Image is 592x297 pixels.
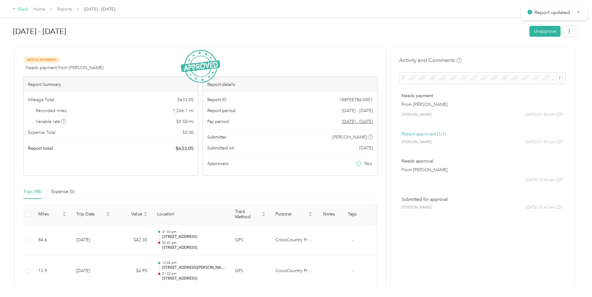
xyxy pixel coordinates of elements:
th: Miles [33,204,71,225]
span: Miles [38,211,61,217]
th: Tags [341,204,364,225]
span: caret-up [63,211,66,214]
p: [STREET_ADDRESS][PERSON_NAME] [162,265,225,271]
span: Needs Payment [23,56,60,64]
th: Trip Date [71,204,115,225]
span: [DATE] [359,145,373,151]
span: caret-down [143,214,147,217]
span: Submitter [207,134,227,140]
div: Expense (0) [51,188,74,195]
p: Submitted for approval [402,196,563,203]
span: caret-up [308,211,312,214]
p: Report updated [534,9,572,16]
span: [DATE] 10:43 am CDT [526,177,563,183]
span: caret-down [308,214,312,217]
p: Needs approval [402,158,563,164]
th: Location [152,204,230,225]
span: - [352,237,353,243]
td: 84.6 [33,225,71,256]
td: CrossCountry Freight Solutions [270,256,317,287]
span: 1B8FEE786-0001 [339,97,373,103]
td: $6.95 [115,256,152,287]
div: Report details [203,77,377,92]
span: [PERSON_NAME] [402,112,432,118]
span: $ 633.05 [177,97,194,103]
p: Report approved (1/1) [402,131,563,137]
span: caret-up [143,211,147,214]
div: Report Summary [24,77,198,92]
span: Needs payment from [PERSON_NAME] [26,64,103,71]
td: 13.9 [33,256,71,287]
h4: Activity and Comments [399,56,462,64]
span: Go to pay period [342,118,373,125]
span: [DATE] - [DATE] [342,107,373,114]
span: caret-up [262,211,265,214]
a: Home [33,7,45,12]
span: $ 633.05 [176,145,194,152]
p: From [PERSON_NAME] [402,101,563,108]
span: Submitted on [207,145,234,151]
p: 02:47 pm [162,241,225,245]
span: Purpose [275,211,307,217]
span: [DATE] 01:55 pm CDT [525,139,563,145]
span: $ 0.00 [182,129,194,136]
th: Notes [317,204,341,225]
p: Needs payment [402,92,563,99]
td: GPS [230,225,270,256]
span: Approvers [207,160,228,167]
span: [PERSON_NAME] [332,134,367,140]
span: [PERSON_NAME] [402,205,432,210]
span: Report total [28,145,53,152]
span: Track Method [235,209,261,219]
img: ApprovedStamp [181,50,220,83]
td: CrossCountry Freight Solutions [270,225,317,256]
span: Trip Date [76,211,105,217]
span: Variable rate [36,118,66,125]
span: [PERSON_NAME] [402,139,432,145]
span: Report period [207,107,236,114]
span: [DATE] - [DATE] [84,6,115,12]
span: [DATE] 01:55 pm CDT [525,112,563,118]
a: Reports [57,7,72,12]
p: [STREET_ADDRESS] [162,245,225,251]
span: caret-down [63,214,66,217]
td: [DATE] [71,256,115,287]
span: caret-up [106,211,110,214]
p: [STREET_ADDRESS] [162,276,225,281]
iframe: Everlance-gr Chat Button Frame [557,262,592,297]
span: - [352,268,353,273]
th: Purpose [270,204,317,225]
p: 01:22 pm [162,271,225,276]
td: [DATE] [71,225,115,256]
span: Recorded miles [36,107,67,114]
span: You [364,160,372,167]
span: [DATE] 10:43 am CDT [526,205,563,210]
div: Trips (98) [23,188,41,195]
span: 1,266.1 mi [173,107,194,114]
td: $42.30 [115,225,152,256]
th: Value [115,204,152,225]
span: Report ID [207,97,227,103]
span: Expense Total [28,129,55,136]
button: Unapprove [529,26,561,37]
span: $ 0.50 / mi [176,118,194,125]
span: Value [120,211,142,217]
span: Mileage Total [28,97,54,103]
p: 12:46 pm [162,261,225,265]
p: From [PERSON_NAME] [402,167,563,173]
span: caret-down [106,214,110,217]
div: Back [12,6,29,13]
span: Pay period [207,118,229,125]
td: GPS [230,256,270,287]
p: 01:33 pm [162,230,225,234]
span: caret-down [262,214,265,217]
h1: Sep 1 - 30, 2025 [13,24,525,39]
p: [STREET_ADDRESS] [162,234,225,240]
th: Track Method [230,204,270,225]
